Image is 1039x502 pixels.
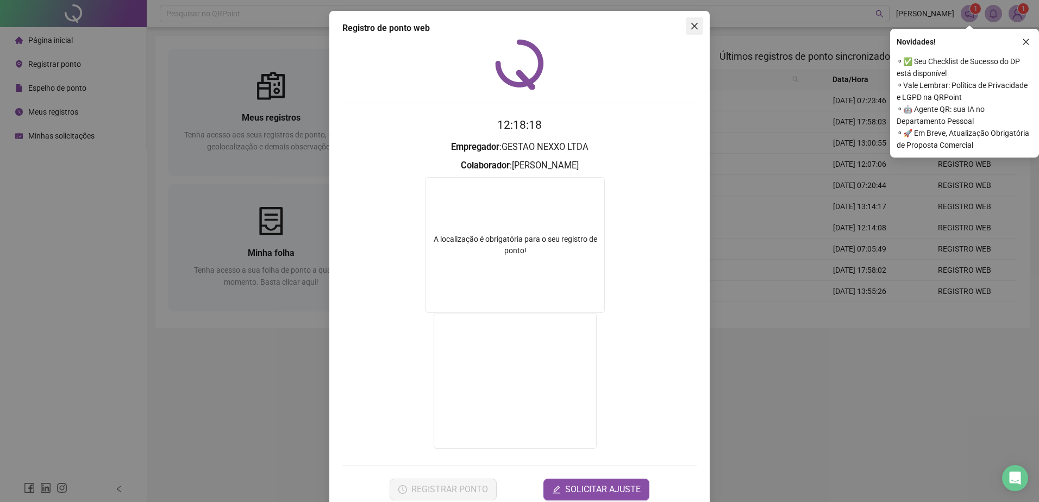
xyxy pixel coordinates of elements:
span: close [1022,38,1030,46]
span: ⚬ 🤖 Agente QR: sua IA no Departamento Pessoal [897,103,1032,127]
button: REGISTRAR PONTO [390,479,497,500]
span: ⚬ 🚀 Em Breve, Atualização Obrigatória de Proposta Comercial [897,127,1032,151]
span: SOLICITAR AJUSTE [565,483,641,496]
strong: Colaborador [461,160,510,171]
span: ⚬ Vale Lembrar: Política de Privacidade e LGPD na QRPoint [897,79,1032,103]
button: editSOLICITAR AJUSTE [543,479,649,500]
span: Novidades ! [897,36,936,48]
span: edit [552,485,561,494]
img: QRPoint [495,39,544,90]
button: Close [686,17,703,35]
h3: : [PERSON_NAME] [342,159,697,173]
div: Open Intercom Messenger [1002,465,1028,491]
div: A localização é obrigatória para o seu registro de ponto! [426,234,604,256]
span: ⚬ ✅ Seu Checklist de Sucesso do DP está disponível [897,55,1032,79]
div: Registro de ponto web [342,22,697,35]
strong: Empregador [451,142,499,152]
h3: : GESTAO NEXXO LTDA [342,140,697,154]
span: close [690,22,699,30]
time: 12:18:18 [497,118,542,131]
